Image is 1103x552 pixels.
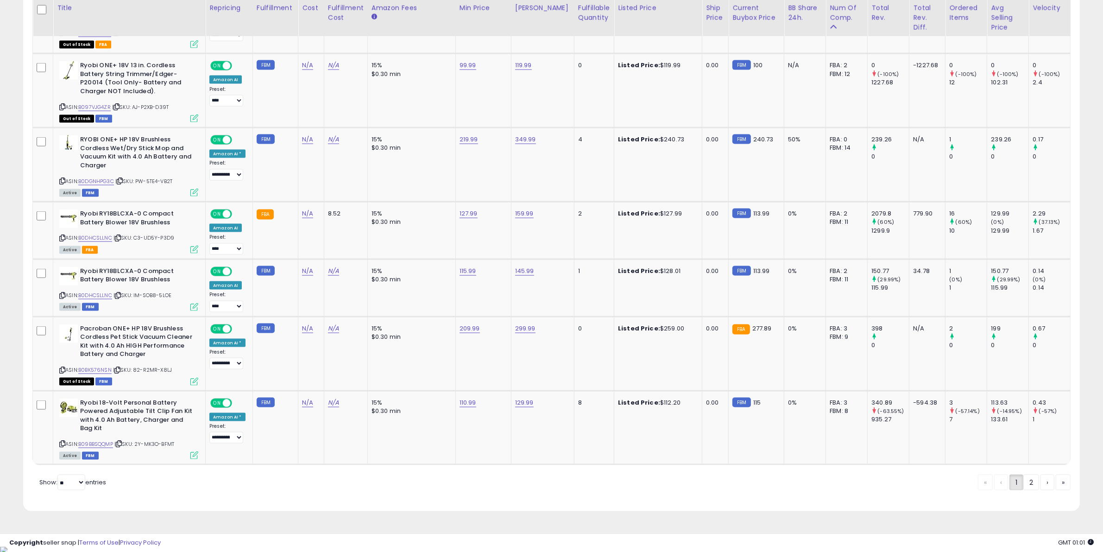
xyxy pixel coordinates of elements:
div: $0.30 min [372,407,448,415]
span: » [1062,478,1065,487]
a: B097VJG4ZR [78,103,111,111]
div: seller snap | | [9,539,161,547]
div: $0.30 min [372,333,448,341]
div: 2 [578,209,607,218]
div: Preset: [209,234,246,255]
div: 398 [871,324,909,333]
div: 0.00 [706,324,721,333]
span: › [1046,478,1048,487]
span: FBM [95,378,112,386]
div: ASIN: [59,399,198,459]
div: 0% [788,399,819,407]
div: Preset: [209,292,246,312]
div: 15% [372,61,448,70]
div: 15% [372,135,448,144]
div: [PERSON_NAME] [515,3,570,13]
div: ASIN: [59,135,198,196]
span: | SKU: 82-R2MR-X8LJ [113,366,172,374]
small: FBM [732,134,750,144]
a: 127.99 [460,209,478,218]
div: N/A [913,324,938,333]
a: 129.99 [515,398,534,407]
div: Velocity [1033,3,1066,13]
div: Ship Price [706,3,725,23]
small: (-100%) [1039,70,1060,78]
small: (29.99%) [997,276,1021,283]
a: N/A [328,398,339,407]
span: FBM [95,115,112,123]
span: 240.73 [753,135,774,144]
div: 0.17 [1033,135,1070,144]
span: ON [211,399,223,407]
div: 1 [949,135,987,144]
div: Amazon AI [209,281,242,290]
a: B0DGNHPG3C [78,178,114,185]
div: $119.99 [618,61,695,70]
div: 50% [788,135,819,144]
span: OFF [231,267,246,275]
div: Current Buybox Price [732,3,780,23]
span: 113.99 [753,209,770,218]
div: Fulfillable Quantity [578,3,610,23]
div: 15% [372,324,448,333]
small: (-57%) [1039,407,1057,415]
a: 145.99 [515,266,534,276]
small: FBA [257,209,274,220]
div: ASIN: [59,267,198,310]
span: OFF [231,210,246,218]
div: 239.26 [871,135,909,144]
div: 7 [949,415,987,424]
div: 0 [1033,61,1070,70]
small: (-63.55%) [877,407,904,415]
span: ON [211,210,223,218]
small: FBM [257,134,275,144]
div: 16 [949,209,987,218]
span: 100 [753,61,763,70]
b: Pacroban ONE+ HP 18V Brushless Cordless Pet Stick Vacuum Cleaner Kit with 4.0 Ah HIGH Performance... [80,324,193,361]
div: $240.73 [618,135,695,144]
div: 199 [991,324,1028,333]
a: 119.99 [515,61,532,70]
span: All listings that are currently out of stock and unavailable for purchase on Amazon [59,41,94,49]
div: Listed Price [618,3,698,13]
b: Ryobi RY18BLCXA-0 Compact Battery Blower 18V Brushless [80,267,193,286]
span: OFF [231,62,246,70]
span: FBA [82,246,98,254]
div: 340.89 [871,399,909,407]
div: 0.00 [706,61,721,70]
span: All listings currently available for purchase on Amazon [59,303,81,311]
div: 129.99 [991,209,1028,218]
div: 2079.8 [871,209,909,218]
small: (37.13%) [1039,218,1060,226]
a: 219.99 [460,135,478,144]
a: B0BK576NSN [78,366,112,374]
div: -1227.68 [913,61,938,70]
div: $0.30 min [372,275,448,284]
span: ON [211,267,223,275]
div: 0 [991,61,1028,70]
div: 0 [949,61,987,70]
a: B0DHCSLLNC [78,292,112,299]
div: Amazon AI [209,76,242,84]
div: 0 [991,152,1028,161]
a: 1 [1009,475,1023,490]
div: 129.99 [991,227,1028,235]
span: 115 [753,398,761,407]
a: N/A [328,324,339,333]
a: Terms of Use [79,538,119,547]
div: 0.00 [706,267,721,275]
a: 299.99 [515,324,536,333]
div: FBA: 3 [830,399,860,407]
small: FBM [732,209,750,218]
span: 277.89 [752,324,772,333]
div: Num of Comp. [830,3,863,23]
a: Privacy Policy [120,538,161,547]
a: N/A [302,398,313,407]
img: 31bc52fl6nL._SL40_.jpg [59,267,78,286]
a: N/A [328,135,339,144]
span: All listings currently available for purchase on Amazon [59,246,81,254]
div: 1 [949,284,987,292]
div: 2.4 [1033,78,1070,87]
div: 0 [871,341,909,349]
div: 0.14 [1033,284,1070,292]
